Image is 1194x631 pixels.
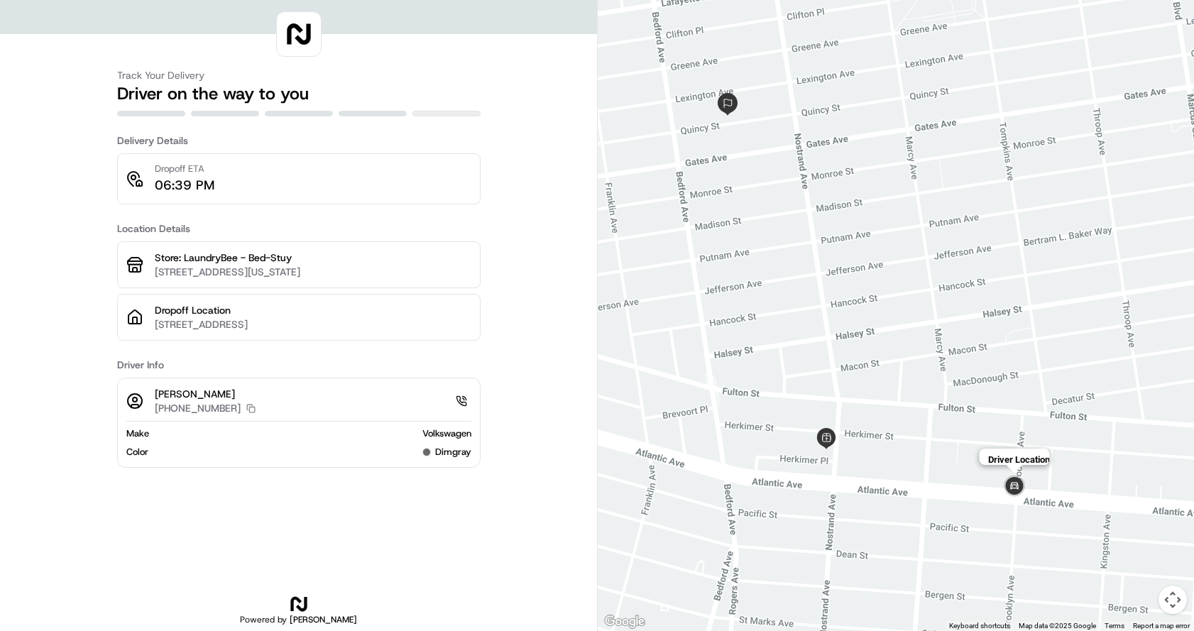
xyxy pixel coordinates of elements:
[1133,622,1190,630] a: Report a map error
[601,613,648,631] img: Google
[988,454,1050,465] p: Driver Location
[1159,586,1187,614] button: Map camera controls
[117,221,481,236] h3: Location Details
[126,427,149,440] span: Make
[422,427,471,440] span: Volkswagen
[155,265,471,279] p: [STREET_ADDRESS][US_STATE]
[155,175,214,195] p: 06:39 PM
[155,303,471,317] p: Dropoff Location
[240,614,357,625] h2: Powered by
[1105,622,1124,630] a: Terms (opens in new tab)
[126,446,148,459] span: Color
[949,621,1010,631] button: Keyboard shortcuts
[1019,622,1096,630] span: Map data ©2025 Google
[155,163,214,175] p: Dropoff ETA
[155,251,471,265] p: Store: LaundryBee - Bed-Stuy
[601,613,648,631] a: Open this area in Google Maps (opens a new window)
[117,358,481,372] h3: Driver Info
[155,401,241,415] p: [PHONE_NUMBER]
[435,446,471,459] span: dimgray
[155,387,256,401] p: [PERSON_NAME]
[117,68,481,82] h3: Track Your Delivery
[155,317,471,331] p: [STREET_ADDRESS]
[117,82,481,105] h2: Driver on the way to you
[290,614,357,625] span: [PERSON_NAME]
[117,133,481,148] h3: Delivery Details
